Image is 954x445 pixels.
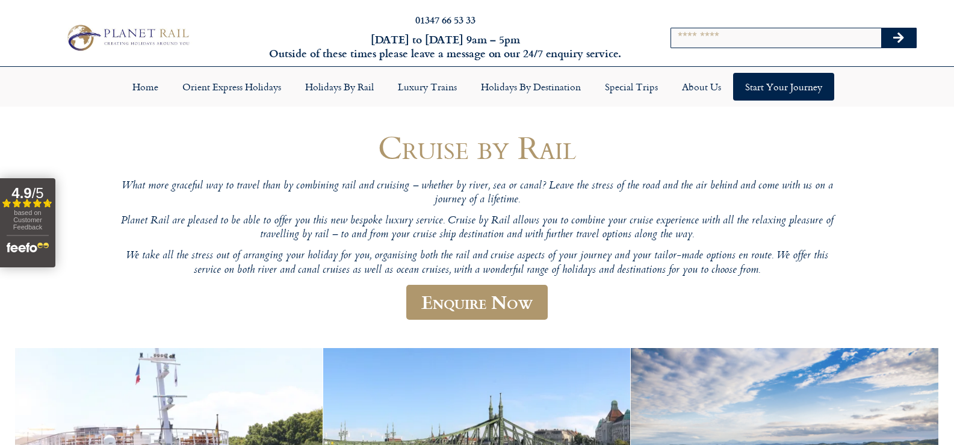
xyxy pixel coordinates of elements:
[593,73,670,101] a: Special Trips
[116,179,838,208] p: What more graceful way to travel than by combining rail and cruising – whether by river, sea or c...
[116,214,838,243] p: Planet Rail are pleased to be able to offer you this new bespoke luxury service. Cruise by Rail a...
[670,73,733,101] a: About Us
[415,13,475,26] a: 01347 66 53 33
[62,22,193,54] img: Planet Rail Train Holidays Logo
[6,73,948,101] nav: Menu
[258,33,633,61] h6: [DATE] to [DATE] 9am – 5pm Outside of these times please leave a message on our 24/7 enquiry serv...
[293,73,386,101] a: Holidays by Rail
[469,73,593,101] a: Holidays by Destination
[881,28,916,48] button: Search
[406,285,548,320] a: Enquire Now
[116,129,838,165] h1: Cruise by Rail
[170,73,293,101] a: Orient Express Holidays
[386,73,469,101] a: Luxury Trains
[116,249,838,278] p: We take all the stress out of arranging your holiday for you, organising both the rail and cruise...
[120,73,170,101] a: Home
[733,73,834,101] a: Start your Journey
